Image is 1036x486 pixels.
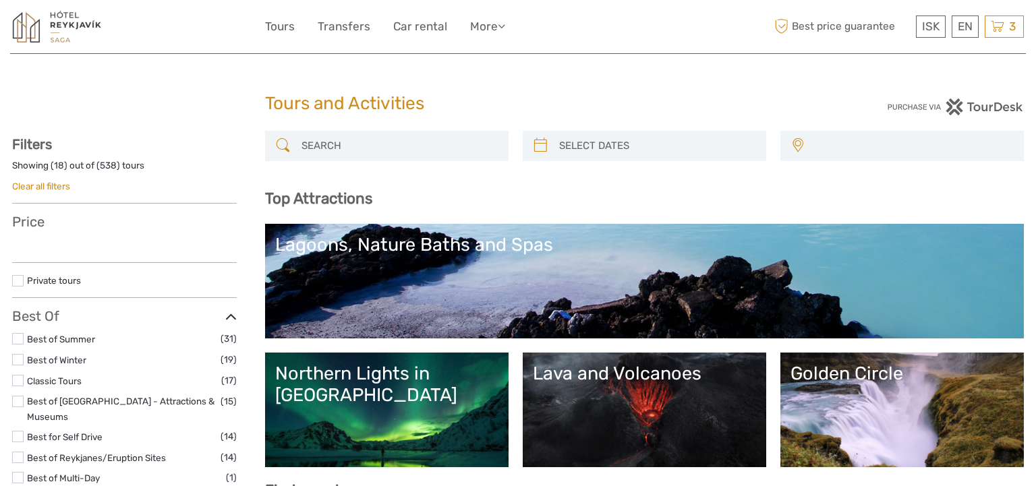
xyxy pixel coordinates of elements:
[221,450,237,465] span: (14)
[790,363,1014,457] a: Golden Circle
[275,363,498,457] a: Northern Lights in [GEOGRAPHIC_DATA]
[533,363,756,384] div: Lava and Volcanoes
[790,363,1014,384] div: Golden Circle
[470,17,505,36] a: More
[265,93,771,115] h1: Tours and Activities
[221,429,237,444] span: (14)
[12,136,52,152] strong: Filters
[922,20,940,33] span: ISK
[12,308,237,324] h3: Best Of
[27,452,166,463] a: Best of Reykjanes/Eruption Sites
[554,134,759,158] input: SELECT DATES
[27,375,82,386] a: Classic Tours
[54,159,64,172] label: 18
[318,17,370,36] a: Transfers
[12,181,70,191] a: Clear all filters
[221,331,237,346] span: (31)
[226,470,237,485] span: (1)
[221,394,237,409] span: (15)
[100,159,117,172] label: 538
[1007,20,1018,33] span: 3
[275,234,1014,328] a: Lagoons, Nature Baths and Spas
[12,159,237,180] div: Showing ( ) out of ( ) tours
[771,16,913,38] span: Best price guarantee
[296,134,502,158] input: SEARCH
[265,17,295,36] a: Tours
[27,431,103,442] a: Best for Self Drive
[27,396,214,422] a: Best of [GEOGRAPHIC_DATA] - Attractions & Museums
[27,473,100,483] a: Best of Multi-Day
[221,352,237,367] span: (19)
[887,98,1024,115] img: PurchaseViaTourDesk.png
[27,355,86,365] a: Best of Winter
[533,363,756,457] a: Lava and Volcanoes
[27,334,95,344] a: Best of Summer
[275,234,1014,255] div: Lagoons, Nature Baths and Spas
[12,10,102,43] img: 1545-f919e0b8-ed97-4305-9c76-0e37fee863fd_logo_small.jpg
[275,363,498,406] div: Northern Lights in [GEOGRAPHIC_DATA]
[952,16,979,38] div: EN
[265,189,372,208] b: Top Attractions
[393,17,447,36] a: Car rental
[27,275,81,286] a: Private tours
[221,373,237,388] span: (17)
[12,214,237,230] h3: Price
